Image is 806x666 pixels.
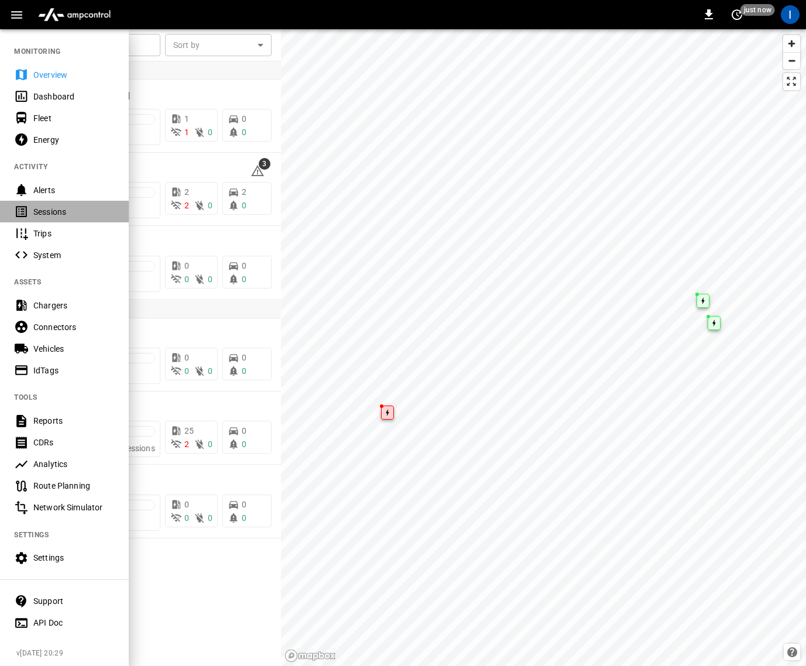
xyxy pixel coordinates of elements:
span: just now [740,4,775,16]
div: Analytics [33,458,115,470]
div: profile-icon [781,5,800,24]
div: Chargers [33,300,115,311]
div: Support [33,595,115,607]
div: API Doc [33,617,115,629]
div: Network Simulator [33,502,115,513]
div: Connectors [33,321,115,333]
div: Reports [33,415,115,427]
span: v [DATE] 20:29 [16,648,119,660]
div: Trips [33,228,115,239]
div: IdTags [33,365,115,376]
button: set refresh interval [728,5,746,24]
div: Fleet [33,112,115,124]
div: CDRs [33,437,115,448]
div: System [33,249,115,261]
div: Sessions [33,206,115,218]
div: Vehicles [33,343,115,355]
div: Settings [33,552,115,564]
div: Overview [33,69,115,81]
div: Route Planning [33,480,115,492]
div: Dashboard [33,91,115,102]
div: Alerts [33,184,115,196]
img: ampcontrol.io logo [33,4,115,26]
div: Energy [33,134,115,146]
